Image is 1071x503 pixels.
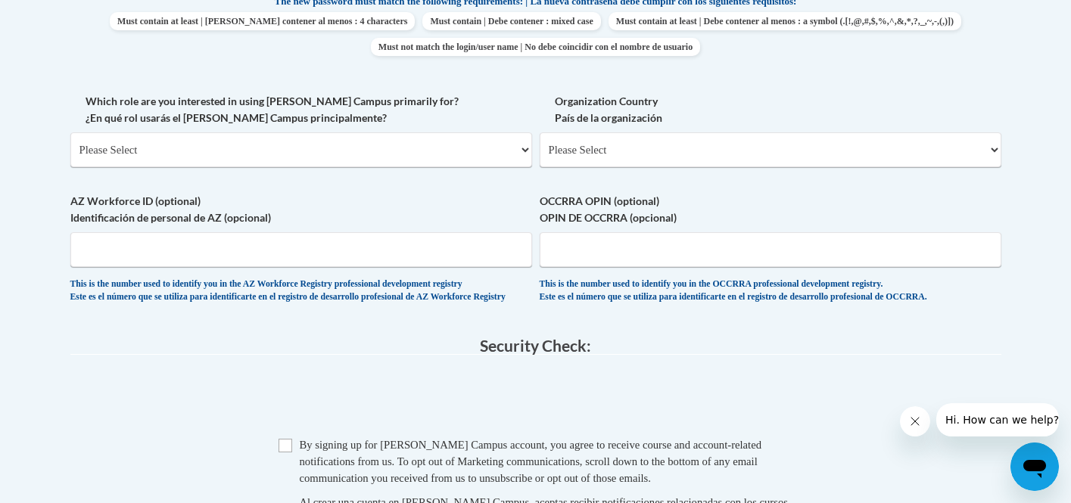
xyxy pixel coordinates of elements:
span: Security Check: [480,336,591,355]
label: Which role are you interested in using [PERSON_NAME] Campus primarily for? ¿En qué rol usarás el ... [70,93,532,126]
span: Must not match the login/user name | No debe coincidir con el nombre de usuario [371,38,700,56]
iframe: reCAPTCHA [421,370,651,429]
label: OCCRRA OPIN (optional) OPIN DE OCCRRA (opcional) [540,193,1001,226]
iframe: Message from company [936,403,1059,436]
div: This is the number used to identify you in the AZ Workforce Registry professional development reg... [70,278,532,303]
span: Must contain at least | [PERSON_NAME] contener al menos : 4 characters [110,12,415,30]
label: Organization Country País de la organización [540,93,1001,126]
span: Must contain at least | Debe contener al menos : a symbol (.[!,@,#,$,%,^,&,*,?,_,~,-,(,)]) [609,12,961,30]
span: By signing up for [PERSON_NAME] Campus account, you agree to receive course and account-related n... [300,439,762,484]
div: This is the number used to identify you in the OCCRRA professional development registry. Este es ... [540,278,1001,303]
label: AZ Workforce ID (optional) Identificación de personal de AZ (opcional) [70,193,532,226]
iframe: Button to launch messaging window [1010,442,1059,491]
span: Must contain | Debe contener : mixed case [422,12,600,30]
iframe: Close message [900,406,930,436]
